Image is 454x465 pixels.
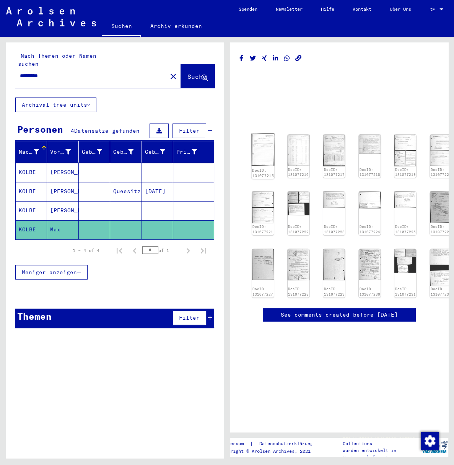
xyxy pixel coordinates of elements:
[252,249,274,280] img: 001.jpg
[113,146,143,158] div: Geburt‏
[431,224,451,234] a: DocID: 131077226
[295,54,303,63] button: Copy link
[112,243,127,258] button: First page
[220,440,322,448] div: |
[283,54,291,63] button: Share on WhatsApp
[430,249,452,286] img: 001.jpg
[169,72,178,81] mat-icon: close
[47,141,78,163] mat-header-cell: Vorname
[288,135,309,166] img: 001.jpg
[19,146,49,158] div: Nachname
[272,54,280,63] button: Share on LinkedIn
[73,247,99,254] div: 1 – 4 of 4
[110,141,142,163] mat-header-cell: Geburt‏
[253,440,322,448] a: Datenschutzerklärung
[50,146,80,158] div: Vorname
[6,7,96,26] img: Arolsen_neg.svg
[173,141,213,163] mat-header-cell: Prisoner #
[187,73,207,80] span: Suche
[252,192,274,223] img: 001.jpg
[360,287,380,296] a: DocID: 131077230
[22,269,77,276] span: Weniger anzeigen
[430,7,438,12] span: DE
[145,146,175,158] div: Geburtsdatum
[113,148,133,156] div: Geburt‏
[47,182,78,201] mat-cell: [PERSON_NAME]
[324,287,344,296] a: DocID: 131077229
[288,249,309,280] img: 001.jpg
[249,54,257,63] button: Share on Twitter
[220,440,250,448] a: Impressum
[50,148,70,156] div: Vorname
[430,192,452,222] img: 001.jpg
[288,224,309,234] a: DocID: 131077222
[394,192,416,208] img: 001.jpg
[79,141,110,163] mat-header-cell: Geburtsname
[252,287,273,296] a: DocID: 131077227
[102,17,141,37] a: Suchen
[141,17,211,35] a: Archiv erkunden
[82,146,112,158] div: Geburtsname
[359,135,381,154] img: 001.jpg
[16,201,47,220] mat-cell: KOLBE
[252,168,274,178] a: DocID: 131077215
[166,68,181,84] button: Clear
[251,133,274,166] img: 001.jpg
[260,54,268,63] button: Share on Xing
[16,141,47,163] mat-header-cell: Nachname
[127,243,142,258] button: Previous page
[288,192,309,215] img: 001.jpg
[16,220,47,239] mat-cell: KOLBE
[288,287,309,296] a: DocID: 131077228
[17,309,52,323] div: Themen
[430,135,452,166] img: 001.jpg
[176,148,197,156] div: Prisoner #
[179,314,200,321] span: Filter
[110,182,142,201] mat-cell: Queesitz
[359,192,381,208] img: 001.jpg
[18,52,96,67] mat-label: Nach Themen oder Namen suchen
[323,135,345,166] img: 001.jpg
[74,127,140,134] span: Datensätze gefunden
[16,182,47,201] mat-cell: KOLBE
[82,148,102,156] div: Geburtsname
[181,64,215,88] button: Suche
[15,265,88,280] button: Weniger anzeigen
[343,447,421,461] p: wurden entwickelt in Partnerschaft mit
[145,148,165,156] div: Geburtsdatum
[323,192,345,208] img: 001.jpg
[324,224,344,234] a: DocID: 131077223
[17,122,63,136] div: Personen
[238,54,246,63] button: Share on Facebook
[324,167,344,177] a: DocID: 131077217
[343,433,421,447] p: Die Arolsen Archives Online-Collections
[395,287,416,296] a: DocID: 131077231
[15,98,96,112] button: Archival tree units
[16,163,47,182] mat-cell: KOLBE
[431,167,451,177] a: DocID: 131077220
[394,249,416,273] img: 001.jpg
[142,141,173,163] mat-header-cell: Geburtsdatum
[421,432,439,450] img: Zustimmung ändern
[176,146,206,158] div: Prisoner #
[181,243,196,258] button: Next page
[179,127,200,134] span: Filter
[252,224,273,234] a: DocID: 131077221
[360,224,380,234] a: DocID: 131077224
[395,224,416,234] a: DocID: 131077225
[172,124,206,138] button: Filter
[142,247,181,254] div: of 1
[281,311,398,319] a: See comments created before [DATE]
[47,220,78,239] mat-cell: Max
[220,448,322,455] p: Copyright © Arolsen Archives, 2021
[196,243,211,258] button: Last page
[394,135,416,166] img: 001.jpg
[71,127,74,134] span: 4
[47,163,78,182] mat-cell: [PERSON_NAME]
[19,148,39,156] div: Nachname
[359,249,381,280] img: 001.jpg
[431,287,451,296] a: DocID: 131077232
[47,201,78,220] mat-cell: [PERSON_NAME]
[288,167,309,177] a: DocID: 131077216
